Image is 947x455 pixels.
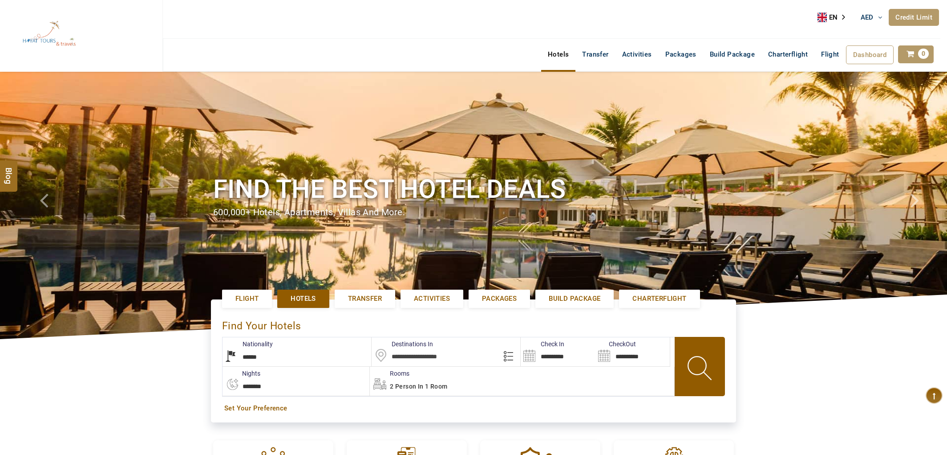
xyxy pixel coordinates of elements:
span: Charterflight [768,50,808,58]
a: Activities [615,45,659,63]
img: The Royal Line Holidays [7,4,92,64]
label: CheckOut [595,340,636,348]
a: Transfer [575,45,615,63]
label: Check In [521,340,564,348]
span: Flight [821,50,839,59]
span: Hotels [291,294,316,303]
div: Find Your Hotels [222,311,725,337]
span: Build Package [549,294,600,303]
a: EN [817,11,851,24]
a: 0 [898,45,934,63]
a: Hotels [277,290,329,308]
label: nights [222,369,260,378]
a: Credit Limit [889,9,939,26]
span: Flight [235,294,259,303]
input: Search [595,337,670,366]
span: Activities [414,294,450,303]
span: Dashboard [853,51,887,59]
a: Packages [659,45,703,63]
span: Packages [482,294,517,303]
a: Build Package [535,290,614,308]
a: Transfer [335,290,395,308]
a: Packages [469,290,530,308]
span: Transfer [348,294,382,303]
a: Hotels [541,45,575,63]
span: Charterflight [632,294,686,303]
a: Build Package [703,45,761,63]
span: 0 [918,49,929,59]
aside: Language selected: English [817,11,851,24]
div: Language [817,11,851,24]
input: Search [521,337,595,366]
div: 600,000+ hotels, apartments, villas and more. [213,206,734,219]
a: Flight [814,45,846,54]
label: Destinations In [372,340,433,348]
span: AED [861,13,874,21]
label: Nationality [223,340,273,348]
a: Set Your Preference [224,404,723,413]
span: 2 Person in 1 Room [390,383,447,390]
label: Rooms [370,369,409,378]
span: Blog [3,168,15,175]
a: Flight [222,290,272,308]
a: Charterflight [761,45,814,63]
h1: Find the best hotel deals [213,172,734,206]
a: Activities [401,290,463,308]
a: Charterflight [619,290,700,308]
